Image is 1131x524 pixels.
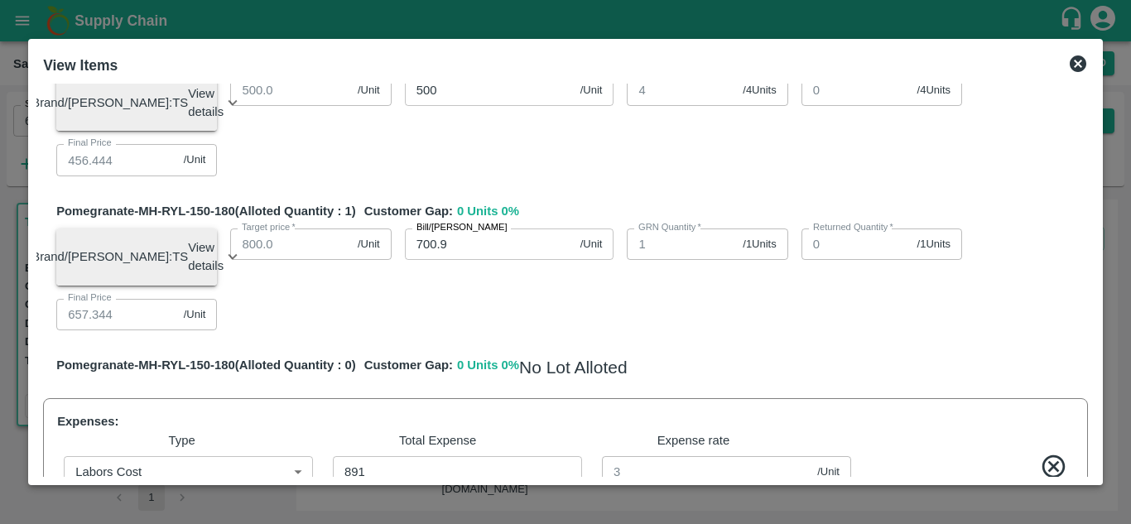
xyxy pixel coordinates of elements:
[56,202,356,220] span: Pomegranate-MH-RYL-150-180 (Alloted Quantity : 1 )
[230,228,351,260] input: 0.0
[457,356,519,385] span: 0 Units 0 %
[356,356,457,377] span: Customer Gap:
[743,237,776,252] span: / 1 Units
[56,144,177,175] input: Final Price
[817,464,840,480] span: /Unit
[416,221,508,234] label: Bill/[PERSON_NAME]
[230,75,351,106] input: 0.0
[358,237,380,252] span: /Unit
[457,202,519,228] span: 0 Units 0 %
[580,83,603,99] span: /Unit
[188,84,224,122] p: View details
[56,75,217,132] div: Brand/[PERSON_NAME]:TSView details
[801,75,911,106] input: 0
[569,431,818,449] p: Expense rate
[188,238,224,276] p: View details
[56,356,356,377] span: Pomegranate-MH-RYL-150-180 (Alloted Quantity : 0 )
[313,431,562,449] p: Total Expense
[68,291,112,305] label: Final Price
[356,202,457,220] span: Customer Gap:
[242,221,296,234] label: Target price
[75,463,142,481] p: Labors Cost
[184,307,206,323] span: /Unit
[31,246,188,267] h6: Brand/[PERSON_NAME]: TS
[813,221,893,234] label: Returned Quantity
[801,228,911,260] input: 0
[56,299,177,330] input: Final Price
[917,237,951,252] span: / 1 Units
[31,92,188,113] h6: Brand/[PERSON_NAME]: TS
[519,356,628,379] h5: No Lot Alloted
[57,431,306,449] p: Type
[57,415,118,428] span: Expenses:
[184,152,206,168] span: /Unit
[56,228,217,286] div: Brand/[PERSON_NAME]:TSView details
[917,83,951,99] span: / 4 Units
[68,137,112,150] label: Final Price
[743,83,776,99] span: / 4 Units
[638,221,701,234] label: GRN Quantity
[358,83,380,99] span: /Unit
[43,57,118,74] b: View Items
[580,237,603,252] span: /Unit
